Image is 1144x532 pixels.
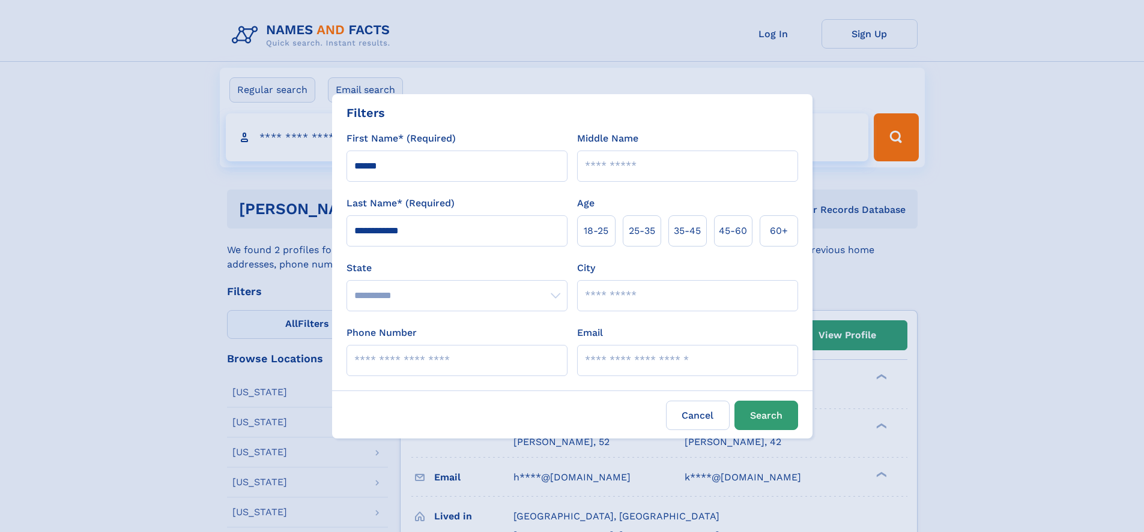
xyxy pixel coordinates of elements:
span: 25‑35 [629,224,655,238]
span: 35‑45 [674,224,701,238]
button: Search [734,401,798,430]
label: State [347,261,567,275]
label: City [577,261,595,275]
label: Phone Number [347,326,417,340]
div: Filters [347,104,385,122]
label: Age [577,196,595,211]
label: Middle Name [577,131,638,146]
label: Last Name* (Required) [347,196,455,211]
span: 60+ [770,224,788,238]
span: 45‑60 [719,224,747,238]
label: Cancel [666,401,730,430]
label: Email [577,326,603,340]
label: First Name* (Required) [347,131,456,146]
span: 18‑25 [584,224,608,238]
